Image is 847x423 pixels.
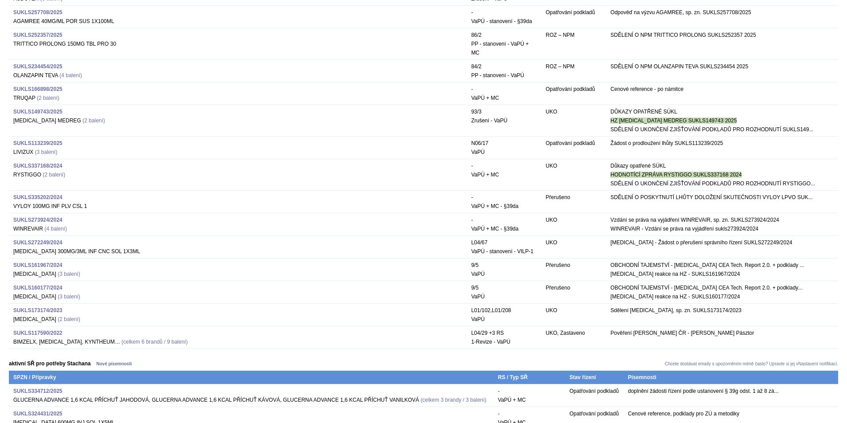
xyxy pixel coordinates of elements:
[13,72,58,78] span: OLANZAPIN TEVA
[610,180,815,187] span: SDĚLENÍ O UKONČENÍ ZJIŠŤOVÁNÍ PODKLADŮ PRO ROZHODNUTÍ RYSTIGGO...
[546,163,557,169] span: UKO
[546,32,575,38] span: ROZ – NPM
[420,397,486,403] a: (celkem 3 brandy / 3 balení)
[13,41,116,47] span: TRITTICO PROLONG 150MG TBL PRO 30
[58,294,80,300] a: (3 balení)
[471,117,508,124] span: Zrušení - VaPÚ
[59,72,82,78] a: (4 balení)
[471,41,529,56] span: PP - stanovení - VaPÚ + MC
[13,330,62,336] a: SUKLS117590/2022
[471,285,479,291] span: léčiva k terapii diabetu, léčiva ovlivňující inkretinový systém
[498,411,500,417] span: -
[493,371,565,384] th: RS / Typ SŘ
[610,63,748,70] span: SDĚLENÍ O NPM OLANZAPIN TEVA SUKLS234454 2025
[13,248,140,255] span: [MEDICAL_DATA] 300MG/3ML INF CNC SOL 1X3ML
[82,117,105,124] a: (2 balení)
[43,172,65,178] a: (2 balení)
[546,307,557,313] span: UKO
[13,271,56,277] span: [MEDICAL_DATA]
[471,307,490,313] span: nivolumab
[569,411,618,417] span: Opatřování podkladů
[13,262,62,268] a: SUKLS161967/2024
[13,163,62,169] a: SUKLS337168/2024
[471,194,473,200] span: -
[471,109,482,115] span: preventivní antiastmatika, antileukotrieny, p.o.
[610,117,737,124] span: HZ [MEDICAL_DATA] MEDREG SUKLS149743 2025
[471,18,532,24] span: VaPÚ - stanovení - §39da
[13,109,62,115] strong: SUKLS149743/2025
[121,339,187,345] a: (celkem 6 brandů / 9 balení)
[13,239,62,246] a: SUKLS272249/2024
[13,86,62,92] a: SUKLS166898/2025
[471,63,482,70] span: antipsychotika třetí volby - speciální, p.o.
[471,316,485,322] span: VaPÚ
[471,95,499,101] span: VaPÚ + MC
[37,95,59,101] a: (2 balení)
[471,86,473,92] span: -
[628,388,779,394] span: doplnění žádosti řízení podle ustanovení § 39g odst. 1 až 8 zá...
[9,371,493,384] th: SPZN / Přípravky
[58,271,80,277] a: (3 balení)
[610,86,684,92] span: Cenové reference - po námitce
[13,172,41,178] span: RYSTIGGO
[610,239,792,246] span: [MEDICAL_DATA] - Žádost o přerušení správního řízení SUKLS272249/2024
[13,32,62,38] a: SUKLS252357/2025
[13,411,62,417] strong: SUKLS324431/2025
[471,248,534,255] span: VaPÚ - stanovení - VILP-1
[546,109,557,115] span: UKO
[471,149,485,155] span: VaPÚ
[13,217,62,223] a: SUKLS273924/2024
[610,163,666,169] span: Důkazy opatřené SÚKL
[492,307,511,313] span: nivolumab k léčbě metastazujícího kolorektálního karcinomu
[610,126,813,133] span: SDĚLENÍ O UKONČENÍ ZJIŠŤOVÁNÍ PODKLADŮ PRO ROZHODNUTÍ SUKLS149...
[610,9,751,16] span: Odpověď na výzvu AGAMREE, sp. zn. SUKLS257708/2025
[13,63,62,70] a: SUKLS234454/2025
[9,360,91,367] a: aktivní SŘ pro potřeby Stachana
[13,140,62,146] a: SUKLS113239/2025
[423,357,838,371] td: Chcete dostávat emaily s upozorněním méně často? Upravte si jej v .
[13,9,62,16] a: SUKLS257708/2025
[610,307,742,313] span: Sdělení [MEDICAL_DATA], sp. zn. SUKLS173174/2023
[546,239,557,246] span: UKO
[546,194,570,200] span: Přerušeno
[546,217,557,223] span: UKO
[471,262,479,268] span: léčiva k terapii diabetu, léčiva ovlivňující inkretinový systém
[13,194,62,200] a: SUKLS335202/2024
[610,172,742,178] span: HODNOTÍCÍ ZPRÁVA RYSTIGGO SUKLS337168 2024
[471,330,488,336] span: ixekizumab
[546,9,595,16] span: Opatřování podkladů
[471,163,473,169] span: -
[471,294,485,300] span: VaPÚ
[798,361,837,366] a: Nastavení notifikací
[13,117,81,124] span: [MEDICAL_DATA] MEDREG
[546,63,575,70] span: ROZ – NPM
[565,371,623,384] th: Stav řízení
[610,294,740,300] span: [MEDICAL_DATA] reakce na HZ - SUKLS160177/2024
[13,388,62,394] a: SUKLS334712/2025
[546,330,585,336] span: UKO, Zastaveno
[13,316,56,322] span: [MEDICAL_DATA]
[498,397,526,403] span: VaPÚ + MC
[610,194,812,200] span: SDĚLENÍ O POSKYTNUTÍ LHŮTY DOLOŽENÍ SKUTEČNOSTI VYLOY LPVO SUK...
[610,330,754,336] span: Pověření [PERSON_NAME] ČR - [PERSON_NAME] Pásztor
[13,307,62,313] a: SUKLS173174/2023
[13,294,56,300] span: [MEDICAL_DATA]
[13,203,87,209] span: VYLOY 100MG INF PLV CSL 1
[13,149,33,155] span: LIVIZUX
[13,285,62,291] strong: SUKLS160177/2024
[35,149,58,155] a: (3 balení)
[471,172,499,178] span: VaPÚ + MC
[610,217,779,223] span: Vzdání se práva na vyjádření WINREVAIR, sp. zn. SUKLS273924/2024
[44,226,67,232] a: (4 balení)
[471,9,473,16] span: -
